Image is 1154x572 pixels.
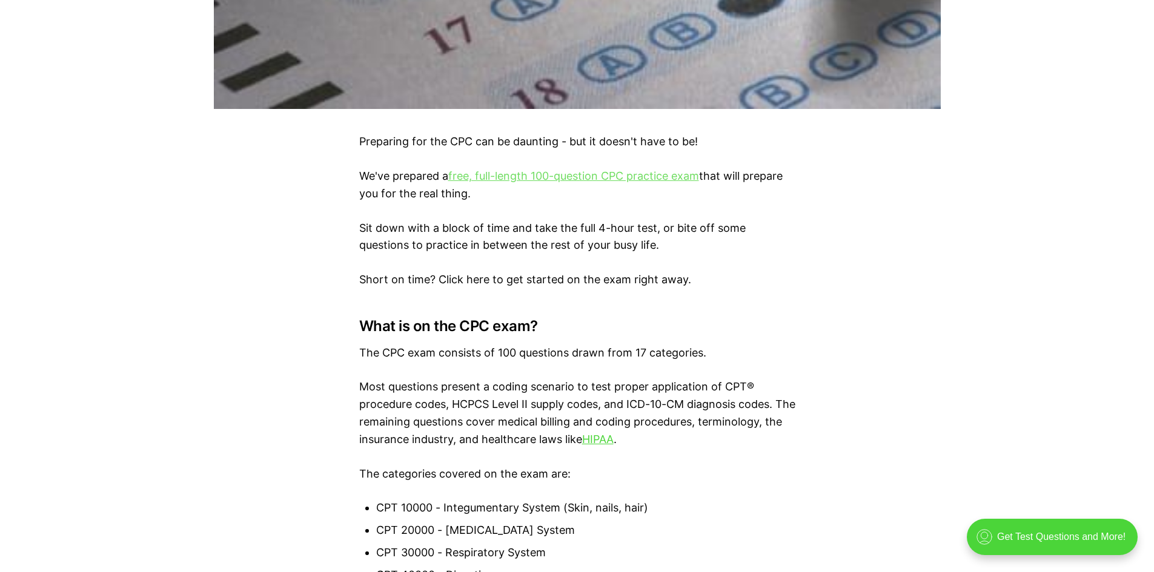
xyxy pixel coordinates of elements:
[359,378,795,448] p: Most questions present a coding scenario to test proper application of CPT® procedure codes, HCPC...
[359,344,795,362] p: The CPC exam consists of 100 questions drawn from 17 categories.
[359,133,795,151] p: Preparing for the CPC can be daunting - but it doesn't have to be!
[582,433,614,445] a: HIPAA
[359,168,795,203] p: We've prepared a that will prepare you for the real thing.
[448,169,699,182] a: free, full-length 100-question CPC practice exam
[359,220,795,255] p: Sit down with a block of time and take the full 4-hour test, or bite off some questions to practi...
[957,513,1154,572] iframe: portal-trigger
[359,271,795,289] p: Short on time? Click here to get started on the exam right away.
[359,318,795,335] h3: What is on the CPC exam?
[359,465,795,483] p: The categories covered on the exam are:
[376,544,795,562] li: CPT 30000 - Respiratory System
[376,499,795,517] li: CPT 10000 - Integumentary System (Skin, nails, hair)
[376,522,795,539] li: CPT 20000 - [MEDICAL_DATA] System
